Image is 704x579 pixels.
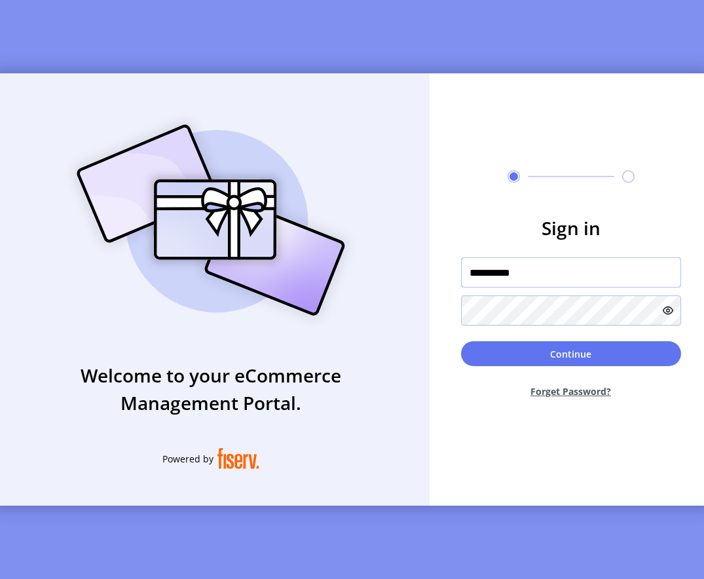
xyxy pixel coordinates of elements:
[461,341,681,366] button: Continue
[162,452,213,466] span: Powered by
[461,214,681,242] h3: Sign in
[57,110,365,330] img: card_Illustration.svg
[461,374,681,409] button: Forget Password?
